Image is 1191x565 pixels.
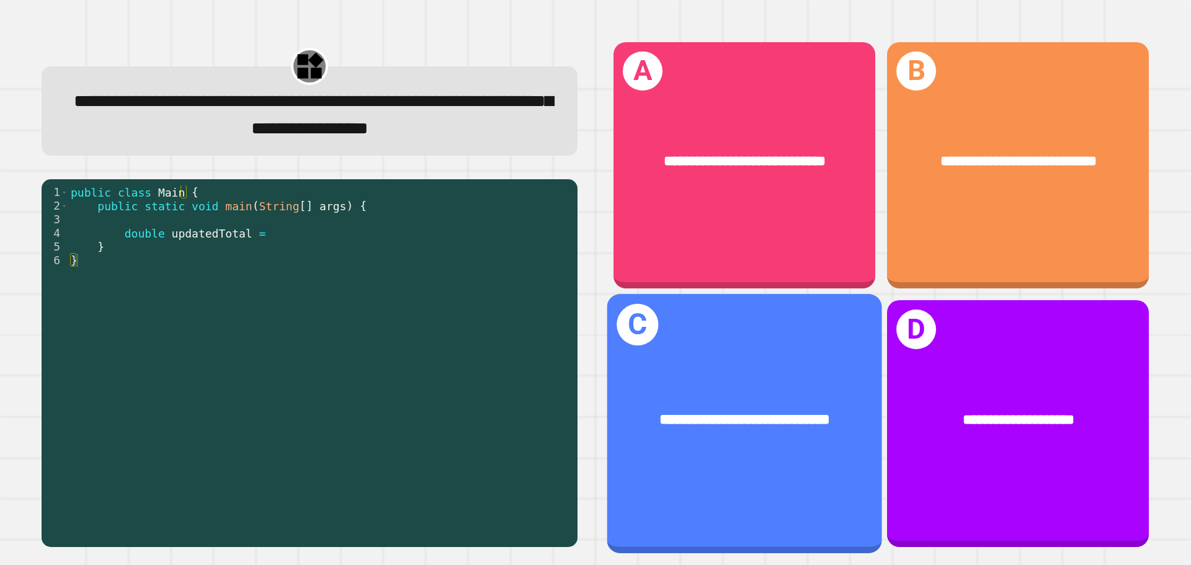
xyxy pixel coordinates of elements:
h1: A [623,51,662,91]
h1: C [617,304,658,345]
div: 3 [42,213,68,226]
h1: B [896,51,936,91]
span: Toggle code folding, rows 2 through 5 [61,199,68,213]
div: 4 [42,226,68,240]
div: 2 [42,199,68,213]
div: 5 [42,240,68,254]
h1: D [896,309,936,349]
span: Toggle code folding, rows 1 through 6 [61,185,68,199]
div: 1 [42,185,68,199]
div: 6 [42,254,68,267]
